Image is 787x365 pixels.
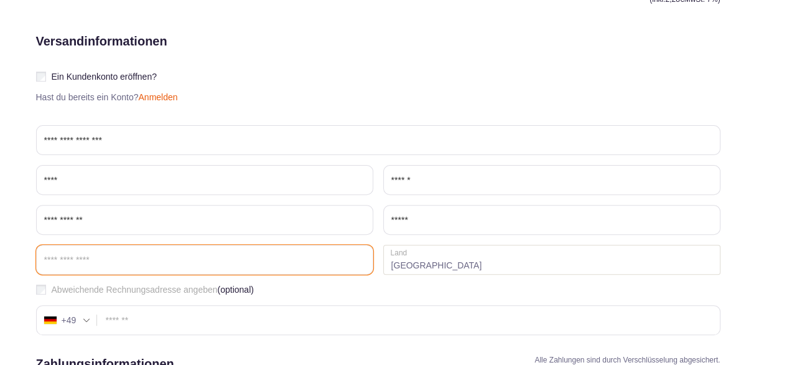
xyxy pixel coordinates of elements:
div: Germany (Deutschland): +49 [37,306,98,334]
h2: Versandinformationen [36,32,167,125]
label: Abweichende Rechnungsadresse angeben [36,285,720,295]
input: Ein Kundenkonto eröffnen? [36,72,46,82]
strong: [GEOGRAPHIC_DATA] [383,245,720,275]
div: +49 [62,316,77,325]
input: Abweichende Rechnungsadresse angeben(optional) [36,285,46,295]
a: Anmelden [139,92,178,102]
span: Ein Kundenkonto eröffnen? [52,72,157,82]
span: (optional) [217,285,253,295]
p: Hast du bereits ein Konto? [31,92,183,103]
